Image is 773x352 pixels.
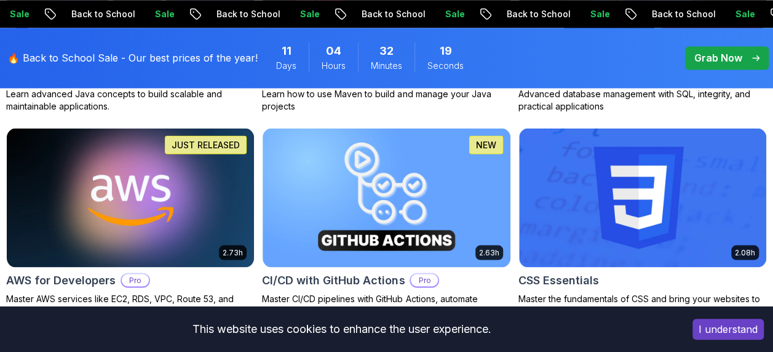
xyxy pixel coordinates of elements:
[518,292,767,317] p: Master the fundamentals of CSS and bring your websites to life with style and structure.
[735,247,755,257] p: 2.08h
[330,8,413,20] p: Back to School
[371,60,402,72] span: Minutes
[440,42,452,60] span: 19 Seconds
[6,127,255,316] a: AWS for Developers card2.73hJUST RELEASEDAWS for DevelopersProMaster AWS services like EC2, RDS, ...
[282,42,291,60] span: 11 Days
[427,60,464,72] span: Seconds
[184,8,268,20] p: Back to School
[620,8,704,20] p: Back to School
[326,42,341,60] span: 4 Hours
[476,138,496,151] p: NEW
[6,271,116,289] h2: AWS for Developers
[39,8,123,20] p: Back to School
[479,247,499,257] p: 2.63h
[6,292,255,317] p: Master AWS services like EC2, RDS, VPC, Route 53, and Docker to deploy and manage scalable cloud ...
[704,8,743,20] p: Sale
[411,274,438,286] p: Pro
[262,292,510,317] p: Master CI/CD pipelines with GitHub Actions, automate deployments, and implement DevOps best pract...
[6,88,255,113] p: Learn advanced Java concepts to build scalable and maintainable applications.
[518,271,599,289] h2: CSS Essentials
[7,50,258,65] p: 🔥 Back to School Sale - Our best prices of the year!
[172,138,240,151] p: JUST RELEASED
[268,8,307,20] p: Sale
[558,8,598,20] p: Sale
[694,50,742,65] p: Grab Now
[122,274,149,286] p: Pro
[519,128,766,266] img: CSS Essentials card
[276,60,296,72] span: Days
[379,42,394,60] span: 32 Minutes
[263,128,510,266] img: CI/CD with GitHub Actions card
[262,88,510,113] p: Learn how to use Maven to build and manage your Java projects
[413,8,453,20] p: Sale
[7,128,254,266] img: AWS for Developers card
[262,127,510,316] a: CI/CD with GitHub Actions card2.63hNEWCI/CD with GitHub ActionsProMaster CI/CD pipelines with Git...
[223,247,243,257] p: 2.73h
[9,316,674,343] div: This website uses cookies to enhance the user experience.
[123,8,162,20] p: Sale
[518,88,767,113] p: Advanced database management with SQL, integrity, and practical applications
[322,60,346,72] span: Hours
[262,271,405,289] h2: CI/CD with GitHub Actions
[475,8,558,20] p: Back to School
[518,127,767,316] a: CSS Essentials card2.08hCSS EssentialsMaster the fundamentals of CSS and bring your websites to l...
[692,319,764,340] button: Accept cookies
